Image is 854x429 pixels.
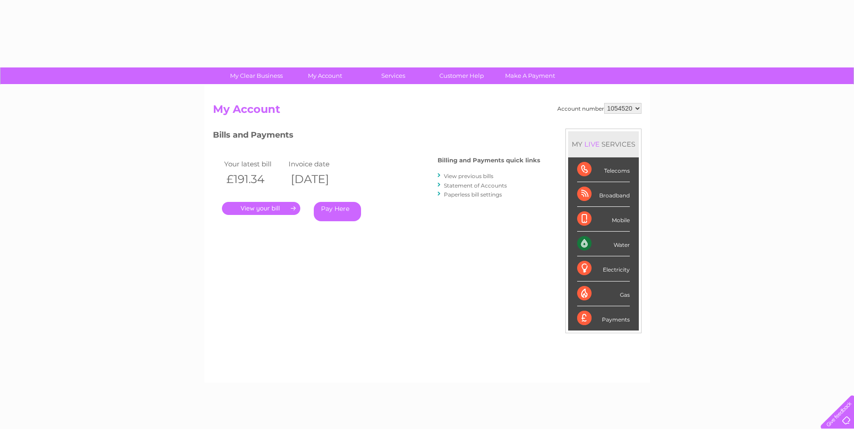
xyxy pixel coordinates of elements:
[577,182,630,207] div: Broadband
[444,182,507,189] a: Statement of Accounts
[577,207,630,232] div: Mobile
[577,157,630,182] div: Telecoms
[577,282,630,306] div: Gas
[356,67,430,84] a: Services
[557,103,642,114] div: Account number
[577,232,630,256] div: Water
[444,191,502,198] a: Paperless bill settings
[219,67,294,84] a: My Clear Business
[438,157,540,164] h4: Billing and Payments quick links
[568,131,639,157] div: MY SERVICES
[583,140,601,148] div: LIVE
[213,103,642,120] h2: My Account
[222,170,287,188] th: £191.34
[314,202,361,221] a: Pay Here
[425,67,499,84] a: Customer Help
[288,67,362,84] a: My Account
[222,202,300,215] a: .
[222,158,287,170] td: Your latest bill
[286,158,351,170] td: Invoice date
[577,306,630,331] div: Payments
[577,256,630,281] div: Electricity
[286,170,351,188] th: [DATE]
[444,173,493,179] a: View previous bills
[493,67,567,84] a: Make A Payment
[213,129,540,144] h3: Bills and Payments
